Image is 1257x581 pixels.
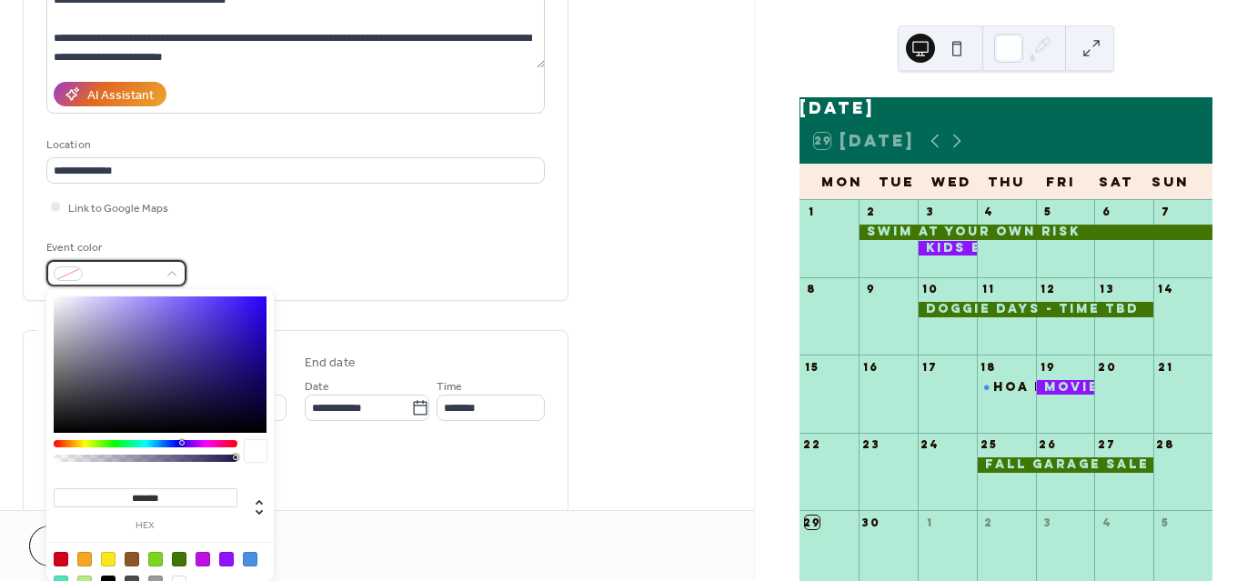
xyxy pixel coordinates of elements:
[54,521,237,531] label: hex
[923,516,937,529] div: 1
[77,552,92,566] div: #F5A623
[979,164,1033,200] div: Thu
[1159,438,1172,452] div: 28
[1033,164,1088,200] div: Fri
[918,302,1153,317] div: Doggie Days - Time TBD
[101,552,116,566] div: #F8E71C
[923,205,937,219] div: 3
[1100,360,1113,374] div: 20
[1088,164,1142,200] div: Sat
[982,360,996,374] div: 18
[864,360,878,374] div: 16
[1041,360,1055,374] div: 19
[305,377,329,396] span: Date
[982,438,996,452] div: 25
[148,552,163,566] div: #7ED321
[1041,516,1055,529] div: 3
[1036,380,1095,396] div: Movie Night - Time TBD
[1100,205,1113,219] div: 6
[814,164,869,200] div: Mon
[29,526,141,566] button: Cancel
[219,552,234,566] div: #9013FE
[864,205,878,219] div: 2
[993,380,1172,396] div: HOA Board Meeting
[805,283,819,296] div: 8
[864,516,878,529] div: 30
[243,552,257,566] div: #4A90E2
[1100,516,1113,529] div: 4
[196,552,210,566] div: #BD10E0
[864,438,878,452] div: 23
[805,438,819,452] div: 22
[977,457,1153,473] div: Fall Garage Sale
[805,360,819,374] div: 15
[1159,283,1172,296] div: 14
[923,283,937,296] div: 10
[1041,283,1055,296] div: 12
[982,283,996,296] div: 11
[982,205,996,219] div: 4
[1159,360,1172,374] div: 21
[859,225,1212,240] div: Swim At Your Own Risk
[805,516,819,529] div: 29
[977,380,1036,396] div: HOA Board Meeting
[982,516,996,529] div: 2
[54,552,68,566] div: #D0021B
[46,135,541,155] div: Location
[923,438,937,452] div: 24
[54,82,166,106] button: AI Assistant
[918,241,977,256] div: Kids Bop Night - Time TBD
[1143,164,1198,200] div: Sun
[1159,516,1172,529] div: 5
[924,164,979,200] div: Wed
[799,97,1212,119] div: [DATE]
[1041,205,1055,219] div: 5
[1041,438,1055,452] div: 26
[68,199,168,218] span: Link to Google Maps
[864,283,878,296] div: 9
[46,238,183,257] div: Event color
[125,552,139,566] div: #8B572A
[1100,438,1113,452] div: 27
[437,377,462,396] span: Time
[869,164,923,200] div: Tue
[1159,205,1172,219] div: 7
[923,360,937,374] div: 17
[1100,283,1113,296] div: 13
[805,205,819,219] div: 1
[87,86,154,105] div: AI Assistant
[172,552,186,566] div: #417505
[305,354,356,373] div: End date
